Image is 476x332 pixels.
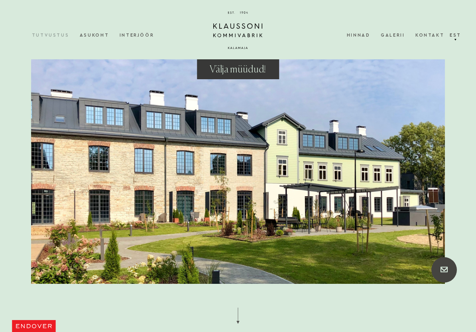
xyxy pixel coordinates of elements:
[210,64,266,76] h3: Välja müüdud!
[80,25,120,46] a: Asukoht
[347,25,381,46] a: Hinnad
[31,59,445,284] img: Klaussoni_avaleht 1
[381,25,415,46] a: Galerii
[120,25,165,46] a: Interjöör
[32,25,80,46] a: Tutvustus
[448,25,463,46] a: Est
[415,25,444,46] a: Kontakt
[423,279,465,321] iframe: Chatbot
